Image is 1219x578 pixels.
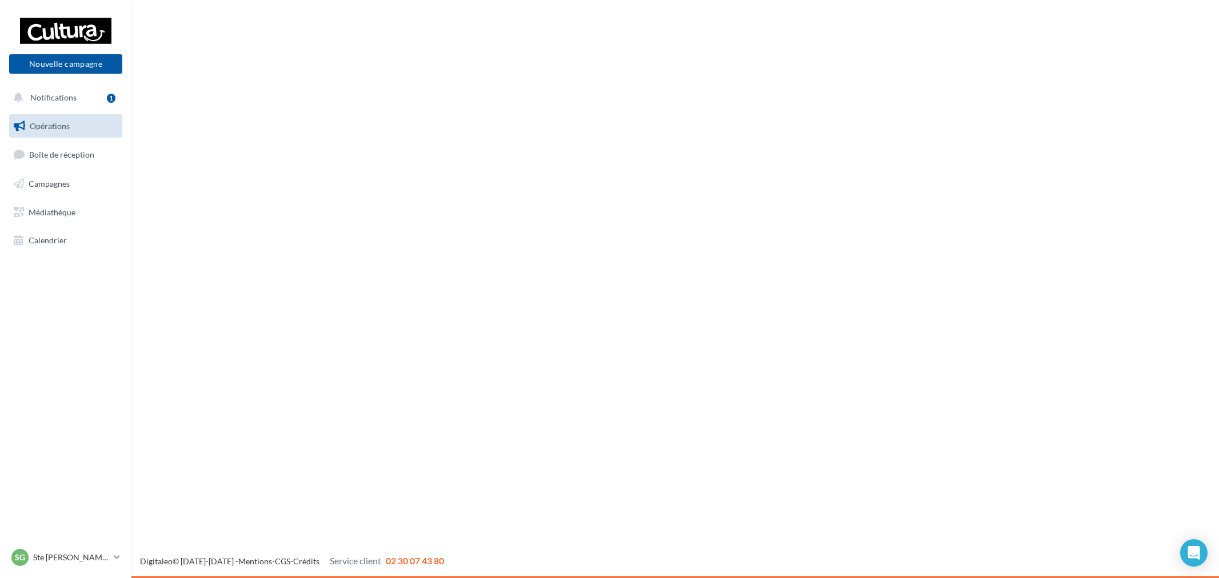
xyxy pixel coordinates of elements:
a: SG Ste [PERSON_NAME] des Bois [9,547,122,568]
span: Boîte de réception [29,150,94,159]
a: Boîte de réception [7,142,125,167]
span: Service client [330,555,381,566]
button: Notifications 1 [7,86,120,110]
a: Calendrier [7,228,125,252]
button: Nouvelle campagne [9,54,122,74]
span: © [DATE]-[DATE] - - - [140,556,444,566]
span: SG [15,552,25,563]
span: Campagnes [29,179,70,188]
span: Notifications [30,93,77,102]
a: Médiathèque [7,200,125,224]
p: Ste [PERSON_NAME] des Bois [33,552,109,563]
span: Calendrier [29,235,67,245]
span: 02 30 07 43 80 [386,555,444,566]
a: Mentions [238,556,272,566]
a: Opérations [7,114,125,138]
div: 1 [107,94,115,103]
a: CGS [275,556,290,566]
span: Opérations [30,121,70,131]
a: Campagnes [7,172,125,196]
a: Crédits [293,556,319,566]
span: Médiathèque [29,207,75,216]
a: Digitaleo [140,556,173,566]
div: Open Intercom Messenger [1180,539,1208,567]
